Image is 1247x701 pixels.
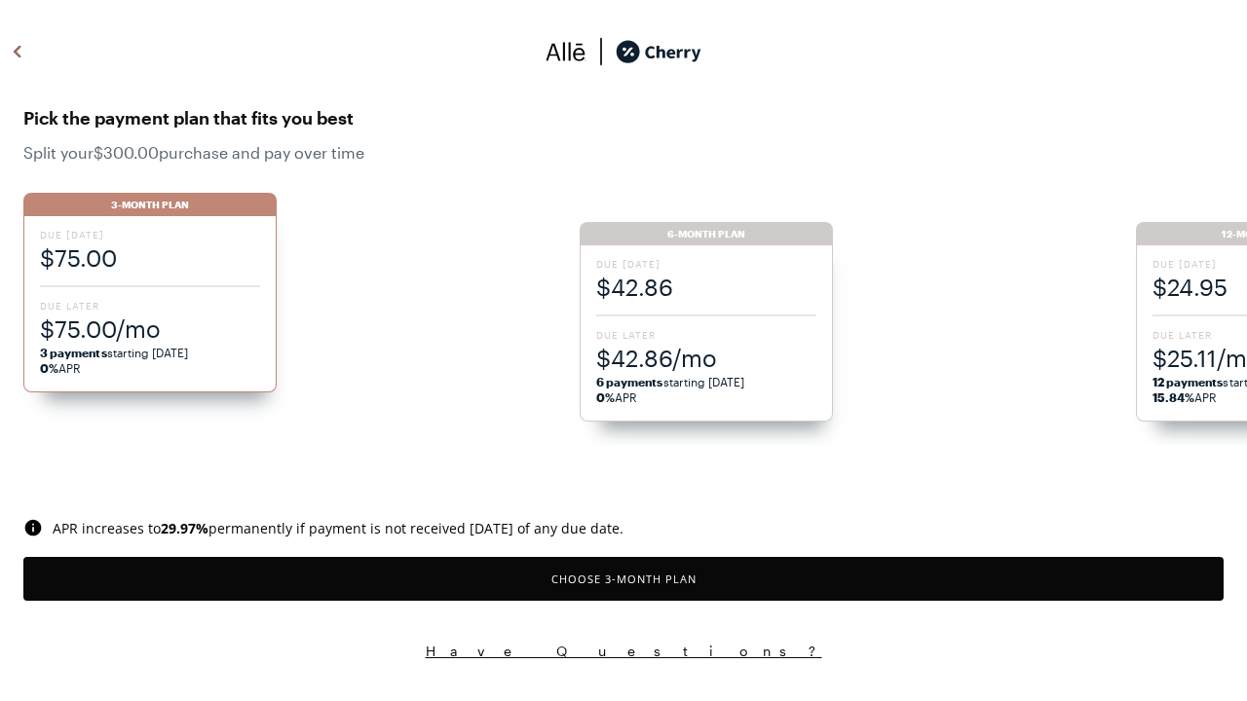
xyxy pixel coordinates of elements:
span: Split your $300.00 purchase and pay over time [23,143,1224,162]
span: $75.00 [40,241,260,274]
img: svg%3e [586,37,616,66]
strong: 15.84% [1153,390,1194,404]
img: svg%3e [6,37,29,66]
span: Due Later [596,328,816,342]
span: Due [DATE] [596,257,816,271]
strong: 3 payments [40,346,107,359]
span: APR [40,361,81,375]
img: svg%3e [546,37,586,66]
strong: 0% [596,390,615,404]
div: 6-Month Plan [580,222,833,245]
span: APR increases to permanently if payment is not received [DATE] of any due date. [53,519,623,537]
span: $42.86 [596,271,816,303]
span: Due [DATE] [40,228,260,241]
div: 3-Month Plan [23,193,277,216]
span: APR [1153,390,1218,404]
button: Choose 3-Month Plan [23,557,1224,601]
span: $75.00/mo [40,313,260,345]
span: starting [DATE] [596,375,745,388]
span: APR [596,390,637,404]
strong: 0% [40,361,58,375]
span: Due Later [40,299,260,313]
span: $42.86/mo [596,342,816,374]
strong: 12 payments [1153,375,1224,388]
img: cherry_black_logo-DrOE_MJI.svg [616,37,701,66]
span: starting [DATE] [40,346,189,359]
strong: 6 payments [596,375,663,388]
b: 29.97 % [161,519,208,537]
span: Pick the payment plan that fits you best [23,102,1224,133]
img: svg%3e [23,518,43,537]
